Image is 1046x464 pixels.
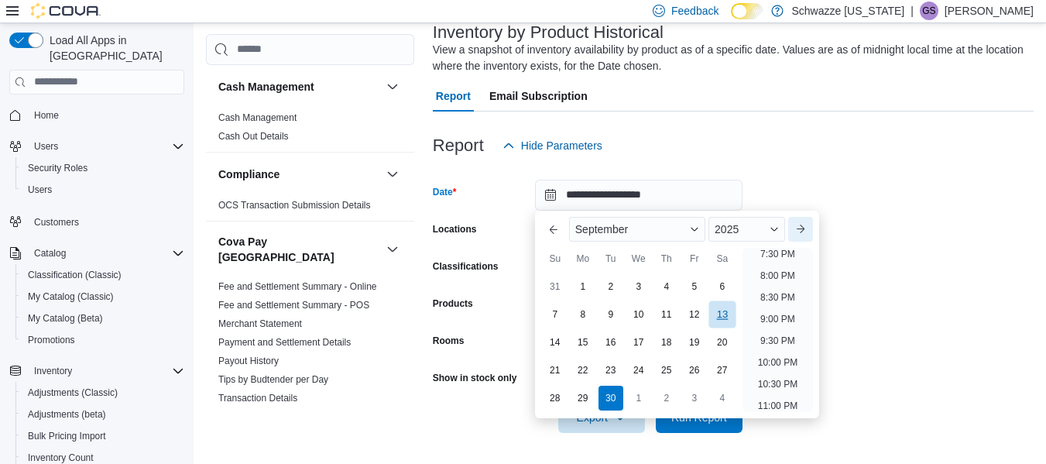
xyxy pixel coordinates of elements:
[22,159,94,177] a: Security Roles
[626,274,651,299] div: day-3
[218,234,380,265] button: Cova Pay [GEOGRAPHIC_DATA]
[571,274,595,299] div: day-1
[28,213,85,232] a: Customers
[15,308,190,329] button: My Catalog (Beta)
[34,216,79,229] span: Customers
[671,3,718,19] span: Feedback
[218,280,377,293] span: Fee and Settlement Summary - Online
[218,300,369,311] a: Fee and Settlement Summary - POS
[218,112,297,124] span: Cash Management
[945,2,1034,20] p: [PERSON_NAME]
[22,405,112,424] a: Adjustments (beta)
[15,425,190,447] button: Bulk Pricing Import
[28,269,122,281] span: Classification (Classic)
[383,165,402,184] button: Compliance
[682,246,707,271] div: Fr
[754,288,801,307] li: 8:30 PM
[754,245,801,263] li: 7:30 PM
[206,277,414,414] div: Cova Pay [GEOGRAPHIC_DATA]
[433,186,457,198] label: Date
[28,387,118,399] span: Adjustments (Classic)
[22,287,184,306] span: My Catalog (Classic)
[598,246,623,271] div: Tu
[543,274,568,299] div: day-31
[28,211,184,231] span: Customers
[752,375,804,394] li: 10:30 PM
[911,2,914,20] p: |
[15,157,190,179] button: Security Roles
[218,393,297,404] a: Transaction Details
[682,274,707,299] div: day-5
[543,358,568,383] div: day-21
[922,2,935,20] span: GS
[218,374,328,385] a: Tips by Budtender per Day
[433,223,477,235] label: Locations
[218,281,377,292] a: Fee and Settlement Summary - Online
[433,297,473,310] label: Products
[598,358,623,383] div: day-23
[34,109,59,122] span: Home
[682,302,707,327] div: day-12
[920,2,938,20] div: Gulzar Sayall
[218,336,351,349] span: Payment and Settlement Details
[22,405,184,424] span: Adjustments (beta)
[22,331,81,349] a: Promotions
[571,386,595,411] div: day-29
[754,332,801,350] li: 9:30 PM
[3,210,190,232] button: Customers
[218,318,302,329] a: Merchant Statement
[22,309,184,328] span: My Catalog (Beta)
[22,287,120,306] a: My Catalog (Classic)
[754,310,801,328] li: 9:00 PM
[543,386,568,411] div: day-28
[710,246,735,271] div: Sa
[731,3,763,19] input: Dark Mode
[433,372,517,384] label: Show in stock only
[710,386,735,411] div: day-4
[218,392,297,404] span: Transaction Details
[521,138,602,153] span: Hide Parameters
[34,140,58,153] span: Users
[28,137,64,156] button: Users
[3,242,190,264] button: Catalog
[15,264,190,286] button: Classification (Classic)
[543,246,568,271] div: Su
[383,77,402,96] button: Cash Management
[28,290,114,303] span: My Catalog (Classic)
[28,137,184,156] span: Users
[715,223,739,235] span: 2025
[28,312,103,325] span: My Catalog (Beta)
[788,217,813,242] button: Next month
[598,302,623,327] div: day-9
[654,246,679,271] div: Th
[433,23,664,42] h3: Inventory by Product Historical
[22,427,184,445] span: Bulk Pricing Import
[571,358,595,383] div: day-22
[28,362,78,380] button: Inventory
[22,266,184,284] span: Classification (Classic)
[218,200,371,211] a: OCS Transaction Submission Details
[28,244,184,263] span: Catalog
[543,330,568,355] div: day-14
[541,273,736,412] div: September, 2025
[598,274,623,299] div: day-2
[433,42,1026,74] div: View a snapshot of inventory availability by product as of a specific date. Values are as of midn...
[218,79,314,95] h3: Cash Management
[682,330,707,355] div: day-19
[383,240,402,259] button: Cova Pay [GEOGRAPHIC_DATA]
[710,274,735,299] div: day-6
[682,358,707,383] div: day-26
[28,184,52,196] span: Users
[654,386,679,411] div: day-2
[752,397,804,415] li: 11:00 PM
[626,330,651,355] div: day-17
[22,331,184,349] span: Promotions
[754,266,801,285] li: 8:00 PM
[654,330,679,355] div: day-18
[28,334,75,346] span: Promotions
[218,373,328,386] span: Tips by Budtender per Day
[654,274,679,299] div: day-4
[28,362,184,380] span: Inventory
[22,180,184,199] span: Users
